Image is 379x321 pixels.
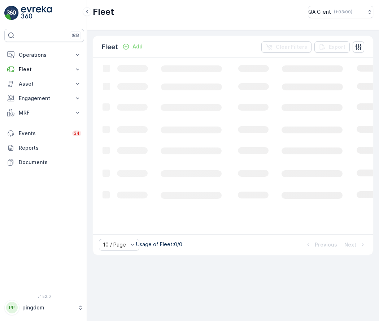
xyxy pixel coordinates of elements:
[4,106,84,120] button: MRF
[304,240,338,249] button: Previous
[19,51,70,59] p: Operations
[344,241,356,248] p: Next
[4,126,84,141] a: Events34
[4,77,84,91] button: Asset
[315,241,337,248] p: Previous
[136,241,182,248] p: Usage of Fleet : 0/0
[4,155,84,170] a: Documents
[19,159,81,166] p: Documents
[329,43,345,51] p: Export
[4,300,84,315] button: PPpingdom
[22,304,74,311] p: pingdom
[4,294,84,299] span: v 1.52.0
[102,42,118,52] p: Fleet
[308,6,373,18] button: QA Client(+03:00)
[4,48,84,62] button: Operations
[261,41,312,53] button: Clear Filters
[4,6,19,20] img: logo
[334,9,352,15] p: ( +03:00 )
[4,62,84,77] button: Fleet
[19,130,68,137] p: Events
[4,91,84,106] button: Engagement
[93,6,114,18] p: Fleet
[344,240,367,249] button: Next
[132,43,143,50] p: Add
[19,95,70,102] p: Engagement
[119,42,145,51] button: Add
[21,6,52,20] img: logo_light-DOdMpM7g.png
[4,141,84,155] a: Reports
[74,130,80,136] p: 34
[6,302,18,313] div: PP
[19,80,70,87] p: Asset
[276,43,307,51] p: Clear Filters
[314,41,350,53] button: Export
[308,8,331,16] p: QA Client
[19,66,70,73] p: Fleet
[19,109,70,116] p: MRF
[72,33,79,38] p: ⌘B
[19,144,81,151] p: Reports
